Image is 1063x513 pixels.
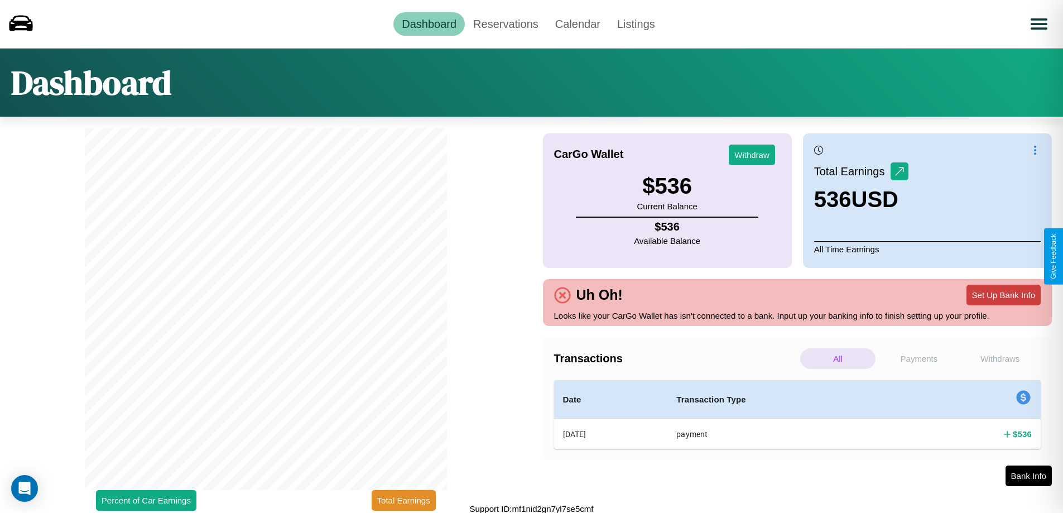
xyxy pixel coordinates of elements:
[465,12,547,36] a: Reservations
[554,308,1041,323] p: Looks like your CarGo Wallet has isn't connected to a bank. Input up your banking info to finish ...
[554,419,668,449] th: [DATE]
[637,199,697,214] p: Current Balance
[667,419,908,449] th: payment
[814,161,891,181] p: Total Earnings
[563,393,659,406] h4: Date
[729,145,775,165] button: Withdraw
[609,12,663,36] a: Listings
[634,220,700,233] h4: $ 536
[1050,234,1057,279] div: Give Feedback
[1023,8,1055,40] button: Open menu
[96,490,196,511] button: Percent of Car Earnings
[554,380,1041,449] table: simple table
[676,393,900,406] h4: Transaction Type
[372,490,436,511] button: Total Earnings
[571,287,628,303] h4: Uh Oh!
[800,348,876,369] p: All
[1006,466,1052,486] button: Bank Info
[11,60,171,106] h1: Dashboard
[634,233,700,248] p: Available Balance
[814,241,1041,257] p: All Time Earnings
[881,348,956,369] p: Payments
[637,174,697,199] h3: $ 536
[11,475,38,502] div: Open Intercom Messenger
[966,285,1041,305] button: Set Up Bank Info
[814,187,908,212] h3: 536 USD
[963,348,1038,369] p: Withdraws
[554,148,624,161] h4: CarGo Wallet
[547,12,609,36] a: Calendar
[1013,428,1032,440] h4: $ 536
[554,352,797,365] h4: Transactions
[393,12,465,36] a: Dashboard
